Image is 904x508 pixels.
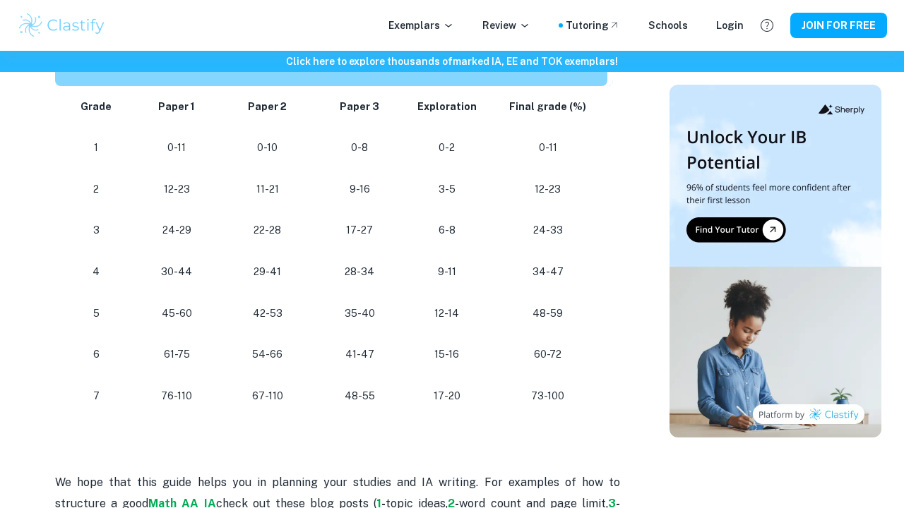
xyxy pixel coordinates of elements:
p: 7 [72,387,121,406]
p: 35-40 [325,304,395,323]
p: 12-23 [499,180,597,199]
p: 9-11 [417,262,477,282]
p: 54-66 [232,345,302,364]
p: 24-33 [499,221,597,240]
p: Exemplars [388,18,454,33]
p: 6 [72,345,121,364]
p: 0-8 [325,138,395,157]
p: 1 [72,138,121,157]
p: 0-2 [417,138,477,157]
strong: Paper 3 [340,101,379,112]
p: 2 [72,180,121,199]
p: 22-28 [232,221,302,240]
strong: Final grade (%) [509,101,586,112]
p: 0-11 [499,138,597,157]
p: 45-60 [143,304,210,323]
p: 3 [72,221,121,240]
img: Thumbnail [670,85,881,437]
p: 76-110 [143,387,210,406]
p: Review [482,18,530,33]
p: 5 [72,304,121,323]
strong: Exploration [417,101,477,112]
p: 67-110 [232,387,302,406]
p: 24-29 [143,221,210,240]
a: Schools [648,18,688,33]
p: 73-100 [499,387,597,406]
p: 48-55 [325,387,395,406]
strong: Paper 1 [158,101,195,112]
p: 12-23 [143,180,210,199]
p: 0-11 [143,138,210,157]
p: 34-47 [499,262,597,282]
h6: Click here to explore thousands of marked IA, EE and TOK exemplars ! [3,54,901,69]
img: Clastify logo [17,11,107,40]
strong: Paper 2 [248,101,287,112]
p: 17-27 [325,221,395,240]
p: 0-10 [232,138,302,157]
p: 17-20 [417,387,477,406]
p: 15-16 [417,345,477,364]
p: 41-47 [325,345,395,364]
p: 28-34 [325,262,395,282]
p: 4 [72,262,121,282]
p: 30-44 [143,262,210,282]
p: 48-59 [499,304,597,323]
p: 42-53 [232,304,302,323]
p: 9-16 [325,180,395,199]
p: 60-72 [499,345,597,364]
button: Help and Feedback [755,13,779,37]
p: 12-14 [417,304,477,323]
p: 29-41 [232,262,302,282]
p: 11-21 [232,180,302,199]
p: 61-75 [143,345,210,364]
p: 3-5 [417,180,477,199]
strong: Grade [81,101,112,112]
a: Login [716,18,744,33]
p: 6-8 [417,221,477,240]
button: JOIN FOR FREE [790,13,887,38]
a: Tutoring [566,18,620,33]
